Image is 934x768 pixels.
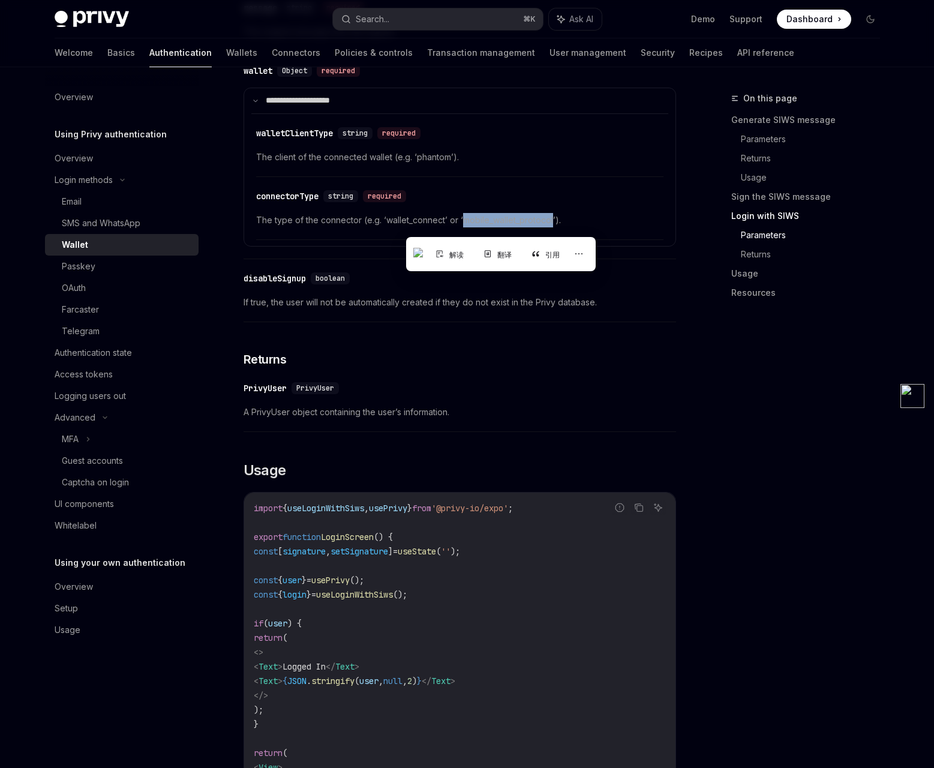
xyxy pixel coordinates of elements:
span: if [254,618,263,629]
a: Captcha on login [45,472,199,493]
span: } [407,503,412,514]
span: LoginScreen [321,532,374,542]
span: ( [263,618,268,629]
div: OAuth [62,281,86,295]
div: Guest accounts [62,454,123,468]
span: </ [422,676,431,686]
span: A PrivyUser object containing the user’s information. [244,405,676,419]
span: ( [283,632,287,643]
span: JSON [287,676,307,686]
span: '@privy-io/expo' [431,503,508,514]
span: > [355,661,359,672]
div: disableSignup [244,272,306,284]
span: const [254,546,278,557]
span: ( [436,546,441,557]
span: > [278,661,283,672]
div: UI components [55,497,114,511]
div: Wallet [62,238,88,252]
a: Wallets [226,38,257,67]
span: . [307,676,311,686]
span: ; [508,503,513,514]
a: Overview [45,576,199,598]
span: ] [388,546,393,557]
div: Passkey [62,259,95,274]
a: Recipes [689,38,723,67]
a: Guest accounts [45,450,199,472]
a: Authentication state [45,342,199,364]
span: '' [441,546,451,557]
span: Text [259,676,278,686]
span: > [451,676,455,686]
div: required [363,190,406,202]
a: Demo [691,13,715,25]
span: } [417,676,422,686]
span: } [307,589,311,600]
span: 2 [407,676,412,686]
span: ); [254,704,263,715]
div: Overview [55,580,93,594]
span: useState [398,546,436,557]
a: Security [641,38,675,67]
a: Dashboard [777,10,851,29]
div: Telegram [62,324,100,338]
button: Report incorrect code [612,500,627,515]
span: { [283,676,287,686]
span: Text [431,676,451,686]
span: Ask AI [569,13,593,25]
span: On this page [743,91,797,106]
span: , [403,676,407,686]
span: </> [254,690,268,701]
span: If true, the user will not be automatically created if they do not exist in the Privy database. [244,295,676,310]
span: < [254,676,259,686]
span: from [412,503,431,514]
button: Ask AI [650,500,666,515]
a: Passkey [45,256,199,277]
div: Access tokens [55,367,113,382]
div: wallet [244,65,272,77]
span: > [278,676,283,686]
div: required [377,127,421,139]
div: required [317,65,360,77]
span: [ [278,546,283,557]
span: ) { [287,618,302,629]
a: Returns [741,149,890,168]
a: Whitelabel [45,515,199,536]
div: Advanced [55,410,95,425]
span: export [254,532,283,542]
button: Toggle dark mode [861,10,880,29]
span: useLoginWithSiws [287,503,364,514]
span: user [283,575,302,586]
button: Copy the contents from the code block [631,500,647,515]
div: Overview [55,90,93,104]
a: Usage [741,168,890,187]
span: string [343,128,368,138]
span: Logged In [283,661,326,672]
span: stringify [311,676,355,686]
a: Setup [45,598,199,619]
a: Login with SIWS [731,206,890,226]
h5: Using Privy authentication [55,127,167,142]
span: useLoginWithSiws [316,589,393,600]
a: Farcaster [45,299,199,320]
span: setSignature [331,546,388,557]
span: user [268,618,287,629]
a: Generate SIWS message [731,110,890,130]
div: Usage [55,623,80,637]
div: Authentication state [55,346,132,360]
span: user [359,676,379,686]
a: Support [729,13,762,25]
span: string [328,191,353,201]
img: dark logo [55,11,129,28]
span: boolean [316,274,345,283]
a: Telegram [45,320,199,342]
a: Welcome [55,38,93,67]
a: UI components [45,493,199,515]
span: <> [254,647,263,658]
span: login [283,589,307,600]
span: const [254,575,278,586]
a: SMS and WhatsApp [45,212,199,234]
a: Wallet [45,234,199,256]
div: Login methods [55,173,113,187]
span: = [393,546,398,557]
a: Connectors [272,38,320,67]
